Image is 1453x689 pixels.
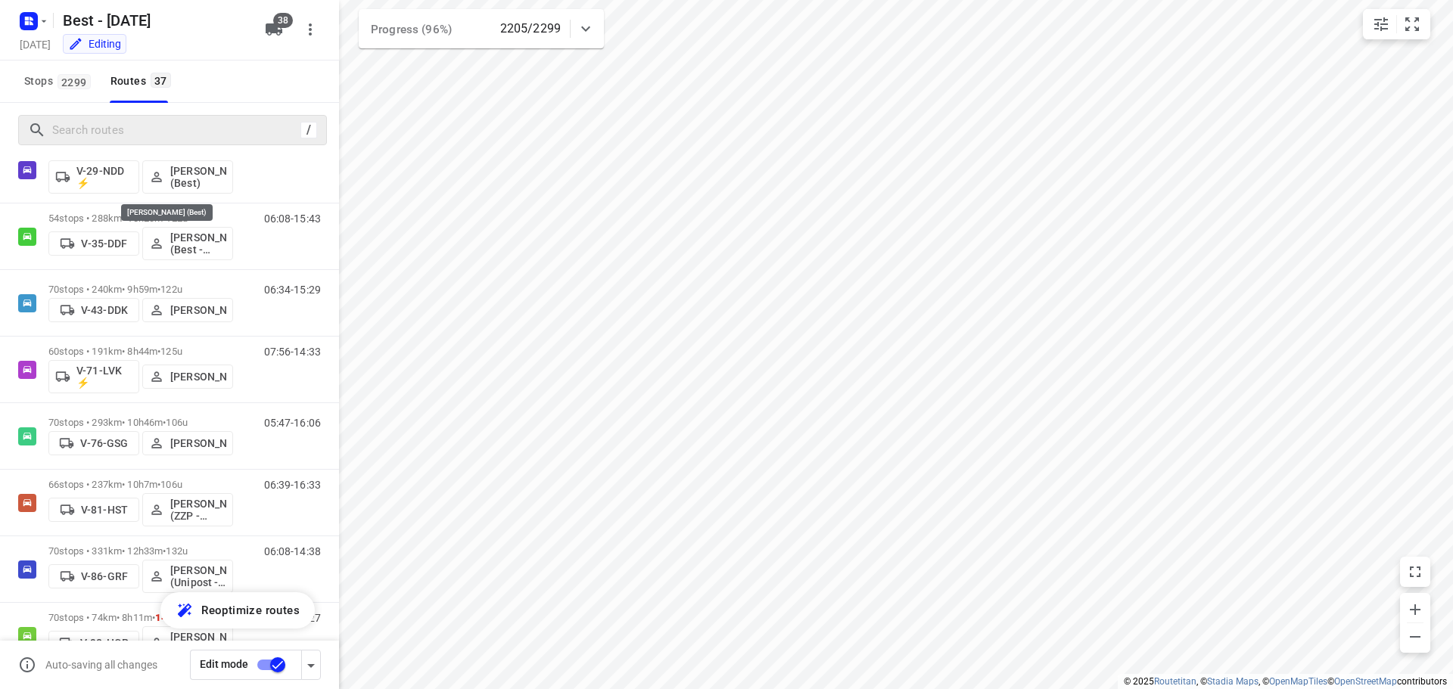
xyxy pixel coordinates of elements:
[1363,9,1430,39] div: small contained button group
[142,560,233,593] button: [PERSON_NAME] (Unipost - Best - ZZP)
[81,570,128,582] p: V-86-GRF
[142,431,233,455] button: [PERSON_NAME]
[359,9,604,48] div: Progress (96%)2205/2299
[58,74,91,89] span: 2299
[1154,676,1196,687] a: Routetitan
[1334,676,1397,687] a: OpenStreetMap
[152,612,155,623] span: •
[48,498,139,522] button: V-81-HST
[170,165,226,189] p: [PERSON_NAME] (Best)
[163,213,166,224] span: •
[48,545,233,557] p: 70 stops • 331km • 12h33m
[142,227,233,260] button: [PERSON_NAME] (Best - ZZP)
[155,612,179,623] span: 143u
[48,231,139,256] button: V-35-DDF
[166,417,188,428] span: 106u
[160,346,182,357] span: 125u
[264,346,321,358] p: 07:56-14:33
[371,23,452,36] span: Progress (96%)
[160,592,315,628] button: Reoptimize routes
[1366,9,1396,39] button: Map settings
[76,165,132,189] p: V-29-NDD ⚡
[48,612,233,623] p: 70 stops • 74km • 8h11m
[300,122,317,138] div: /
[200,658,248,670] span: Edit mode
[170,231,226,256] p: [PERSON_NAME] (Best - ZZP)
[295,14,325,45] button: More
[48,431,139,455] button: V-76-GSG
[157,284,160,295] span: •
[264,213,321,225] p: 06:08-15:43
[24,72,95,91] span: Stops
[264,417,321,429] p: 05:47-16:06
[81,304,128,316] p: V-43-DDK
[81,237,127,250] p: V-35-DDF
[157,479,160,490] span: •
[80,437,128,449] p: V-76-GSG
[157,346,160,357] span: •
[48,479,233,490] p: 66 stops • 237km • 10h7m
[201,601,300,620] span: Reoptimize routes
[264,545,321,557] p: 06:08-14:38
[142,365,233,389] button: [PERSON_NAME]
[500,20,561,38] p: 2205/2299
[259,14,289,45] button: 38
[264,284,321,296] p: 06:34-15:29
[166,545,188,557] span: 132u
[48,346,233,357] p: 60 stops • 191km • 8h44m
[1397,9,1427,39] button: Fit zoom
[170,564,226,588] p: [PERSON_NAME] (Unipost - Best - ZZP)
[48,564,139,588] button: V-86-GRF
[57,8,253,33] h5: Rename
[48,631,139,655] button: V-98-HGR
[80,637,129,649] p: V-98-HGR
[48,160,139,194] button: V-29-NDD ⚡
[48,417,233,428] p: 70 stops • 293km • 10h46m
[48,298,139,322] button: V-43-DDK
[45,659,157,671] p: Auto-saving all changes
[170,304,226,316] p: [PERSON_NAME]
[1207,676,1259,687] a: Stadia Maps
[1269,676,1327,687] a: OpenMapTiles
[163,417,166,428] span: •
[151,73,171,88] span: 37
[48,360,139,393] button: V-71-LVK ⚡
[163,545,166,557] span: •
[264,479,321,491] p: 06:39-16:33
[160,479,182,490] span: 106u
[52,119,300,142] input: Search routes
[110,72,176,91] div: Routes
[170,498,226,522] p: [PERSON_NAME] (ZZP - Best)
[142,160,233,194] button: [PERSON_NAME] (Best)
[170,371,226,383] p: [PERSON_NAME]
[273,13,293,28] span: 38
[48,213,233,224] p: 54 stops • 288km • 10h23m
[170,631,226,655] p: [PERSON_NAME] (Best)
[68,36,121,51] div: You are currently in edit mode.
[76,365,132,389] p: V-71-LVK ⚡
[166,213,188,224] span: 122u
[14,36,57,53] h5: Project date
[302,655,320,674] div: Driver app settings
[1124,676,1447,687] li: © 2025 , © , © © contributors
[81,504,128,516] p: V-81-HST
[142,298,233,322] button: [PERSON_NAME]
[48,284,233,295] p: 70 stops • 240km • 9h59m
[170,437,226,449] p: [PERSON_NAME]
[142,493,233,526] button: [PERSON_NAME] (ZZP - Best)
[160,284,182,295] span: 122u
